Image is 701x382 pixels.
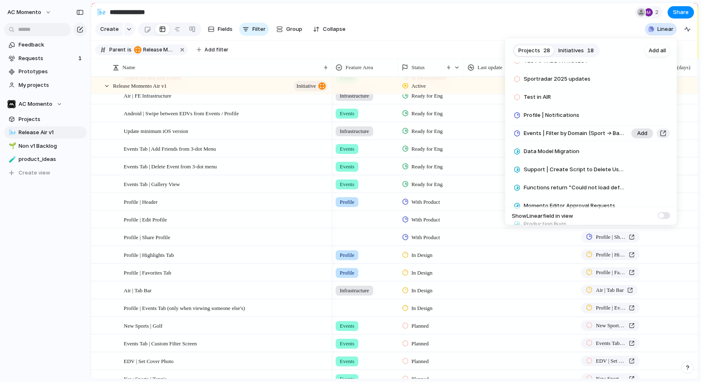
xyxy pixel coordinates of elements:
[649,47,666,55] span: Add all
[512,212,573,220] span: Show Linear field in view
[587,47,594,55] span: 18
[514,44,554,57] button: Projects28
[631,128,653,138] button: Add
[524,111,579,119] span: Profile | Notifications
[524,202,615,210] span: Momento Editor Approval Requests
[524,93,551,101] span: Test in AIR
[543,47,550,55] span: 28
[524,129,626,137] span: Events | Filter by Domain (Sport → Basketball, Hockey... | Music → Show, Fest
[524,165,626,174] span: Support | Create Script to Delete Users
[524,184,626,192] span: Functions return "Could not load default credentials" error and require redeplo…
[558,47,584,55] span: Initiatives
[524,147,579,156] span: Data Model Migration
[518,47,540,55] span: Projects
[554,44,598,57] button: Initiatives18
[524,75,590,83] span: Sportradar 2025 updates
[645,44,670,57] button: Add all
[637,129,647,137] span: Add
